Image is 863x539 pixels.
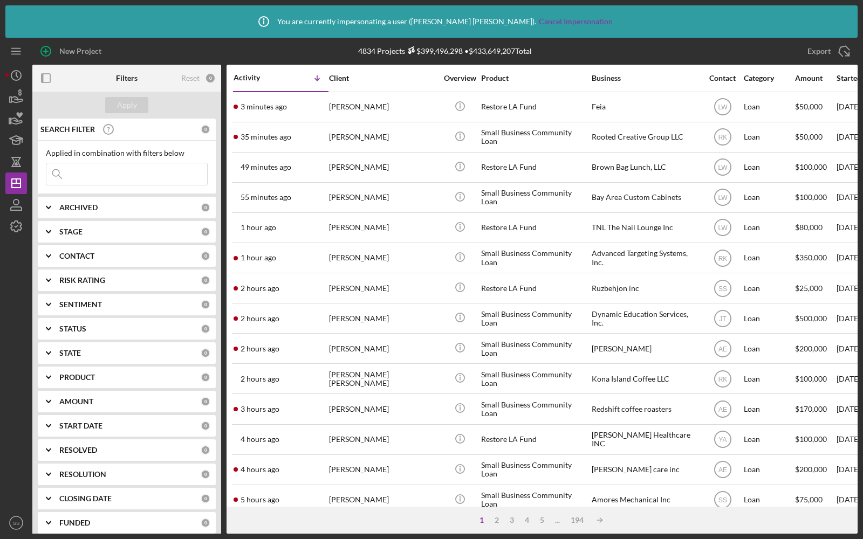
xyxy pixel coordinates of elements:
text: AE [718,345,727,353]
div: Restore LA Fund [481,93,589,121]
div: 0 [201,324,210,334]
div: New Project [59,40,101,62]
div: Category [744,74,794,82]
div: Contact [702,74,743,82]
b: START DATE [59,421,102,430]
div: ... [550,516,565,524]
span: $100,000 [795,192,827,202]
b: STAGE [59,227,83,236]
span: $500,000 [795,314,827,323]
div: [PERSON_NAME] [329,455,437,484]
div: [PERSON_NAME] [329,304,437,333]
div: Apply [117,97,137,113]
div: Product [481,74,589,82]
div: $399,496,298 [405,46,463,56]
div: [PERSON_NAME] [PERSON_NAME] [329,364,437,393]
div: Loan [744,334,794,363]
div: [PERSON_NAME] [329,425,437,454]
b: RESOLUTION [59,470,106,479]
a: Cancel Impersonation [539,17,613,26]
text: YA [718,436,727,444]
div: Restore LA Fund [481,274,589,302]
div: Client [329,74,437,82]
b: SENTIMENT [59,300,102,309]
b: CLOSING DATE [59,494,112,503]
div: Export [807,40,831,62]
div: Loan [744,153,794,182]
text: LW [718,224,728,232]
time: 2025-10-06 16:26 [241,405,279,413]
time: 2025-10-06 18:55 [241,163,291,171]
text: RK [718,134,727,141]
div: 0 [201,348,210,358]
div: 0 [201,125,210,134]
span: $170,000 [795,404,827,413]
div: Advanced Targeting Systems, Inc. [592,244,700,272]
div: Small Business Community Loan [481,304,589,333]
div: [PERSON_NAME] [329,486,437,514]
div: [PERSON_NAME] [329,123,437,151]
div: Redshift coffee roasters [592,395,700,423]
time: 2025-10-06 16:03 [241,435,279,444]
time: 2025-10-06 17:51 [241,344,279,353]
div: Dynamic Education Services, Inc. [592,304,700,333]
text: SS [718,285,727,292]
div: Small Business Community Loan [481,455,589,484]
div: 4834 Projects • $433,649,207 Total [358,46,532,56]
div: Small Business Community Loan [481,364,589,393]
div: 0 [201,275,210,285]
div: 0 [205,73,216,84]
div: [PERSON_NAME] [329,153,437,182]
div: [PERSON_NAME] [329,213,437,242]
div: 2 [489,516,504,524]
div: Loan [744,274,794,302]
span: $200,000 [795,465,827,474]
div: Applied in combination with filters below [46,149,208,157]
div: 194 [565,516,589,524]
text: RK [718,375,727,383]
div: Reset [181,74,200,82]
time: 2025-10-06 18:44 [241,223,276,232]
div: Small Business Community Loan [481,183,589,212]
div: Loan [744,455,794,484]
div: 0 [201,300,210,309]
b: RISK RATING [59,276,105,285]
text: LW [718,194,728,202]
text: LW [718,103,728,111]
text: SS [718,496,727,504]
div: Loan [744,486,794,514]
text: JT [719,315,727,322]
b: Filters [116,74,138,82]
div: Amores Mechanical Inc [592,486,700,514]
div: Loan [744,425,794,454]
b: SEARCH FILTER [40,125,95,134]
div: Bay Area Custom Cabinets [592,183,700,212]
time: 2025-10-06 15:50 [241,465,279,474]
div: 0 [201,372,210,382]
time: 2025-10-06 18:43 [241,253,276,262]
div: 1 [474,516,489,524]
span: $100,000 [795,162,827,171]
div: [PERSON_NAME] [329,244,437,272]
b: AMOUNT [59,397,93,406]
time: 2025-10-06 19:42 [241,102,287,111]
div: 0 [201,518,210,528]
div: Small Business Community Loan [481,244,589,272]
div: 0 [201,421,210,431]
time: 2025-10-06 18:50 [241,193,291,202]
button: Apply [105,97,148,113]
time: 2025-10-06 17:43 [241,375,279,383]
div: 0 [201,227,210,237]
div: Small Business Community Loan [481,123,589,151]
div: Small Business Community Loan [481,395,589,423]
span: $100,000 [795,434,827,444]
time: 2025-10-06 14:39 [241,495,279,504]
div: Small Business Community Loan [481,486,589,514]
div: You are currently impersonating a user ( [PERSON_NAME] [PERSON_NAME] ). [250,8,613,35]
div: Small Business Community Loan [481,334,589,363]
button: New Project [32,40,112,62]
text: SS [13,520,20,526]
div: Loan [744,213,794,242]
text: LW [718,164,728,171]
text: AE [718,466,727,474]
